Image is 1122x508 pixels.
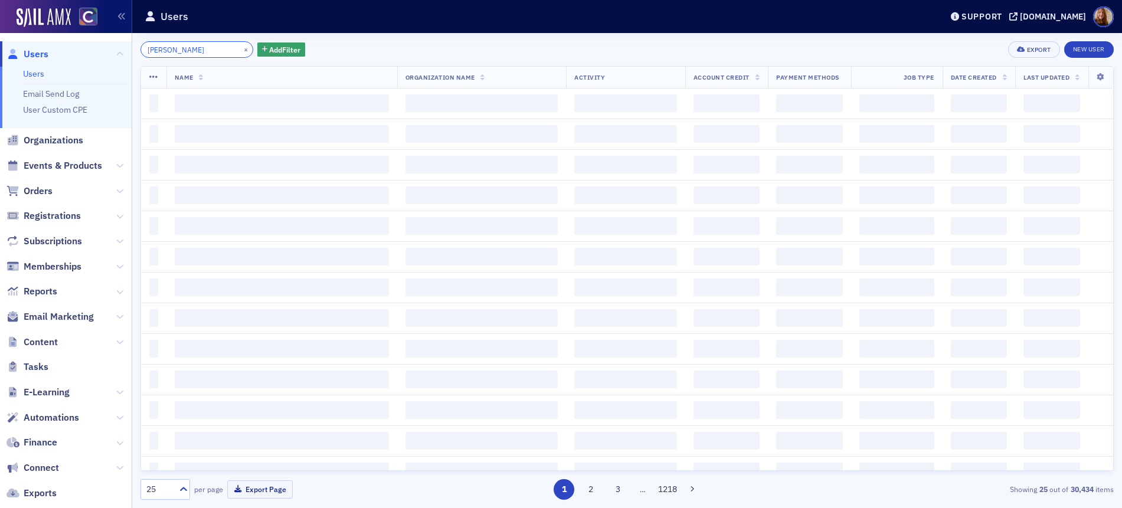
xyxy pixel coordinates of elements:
span: ‌ [149,401,158,419]
span: Events & Products [24,159,102,172]
button: × [241,44,251,54]
span: ‌ [405,340,558,358]
span: ‌ [175,432,389,450]
span: Profile [1093,6,1114,27]
span: ‌ [175,463,389,480]
span: ‌ [149,340,158,358]
span: ‌ [859,432,934,450]
span: ‌ [405,125,558,143]
a: Memberships [6,260,81,273]
span: ‌ [149,432,158,450]
span: ‌ [574,432,677,450]
span: ‌ [1023,432,1080,450]
div: Export [1027,47,1051,53]
span: Job Type [904,73,934,81]
span: ‌ [694,309,760,327]
span: ‌ [951,248,1007,266]
span: ‌ [951,401,1007,419]
span: ‌ [694,248,760,266]
span: ‌ [574,401,677,419]
span: ‌ [776,125,843,143]
span: ‌ [694,186,760,204]
button: 1218 [657,479,678,500]
span: ‌ [951,463,1007,480]
span: ‌ [149,125,158,143]
span: Finance [24,436,57,449]
span: ‌ [574,94,677,112]
span: ‌ [175,186,389,204]
span: Exports [24,487,57,500]
span: Email Marketing [24,310,94,323]
span: ‌ [1023,340,1080,358]
input: Search… [140,41,253,58]
span: ‌ [1023,217,1080,235]
span: Content [24,336,58,349]
a: Content [6,336,58,349]
a: Registrations [6,209,81,222]
span: ‌ [951,340,1007,358]
span: ‌ [574,156,677,173]
span: ‌ [175,309,389,327]
div: [DOMAIN_NAME] [1020,11,1086,22]
span: ‌ [405,186,558,204]
span: ‌ [951,156,1007,173]
a: User Custom CPE [23,104,87,115]
span: ‌ [951,186,1007,204]
span: Payment Methods [776,73,839,81]
span: ‌ [694,278,760,296]
span: Reports [24,285,57,298]
span: Name [175,73,194,81]
label: per page [194,484,223,494]
span: Automations [24,411,79,424]
span: ‌ [149,94,158,112]
a: Email Send Log [23,89,79,99]
span: ‌ [776,248,843,266]
span: ‌ [694,432,760,450]
span: ‌ [405,156,558,173]
a: Orders [6,185,53,198]
a: Connect [6,461,59,474]
button: 1 [554,479,574,500]
span: ‌ [149,371,158,388]
span: Tasks [24,360,48,373]
span: ‌ [859,186,934,204]
span: ‌ [175,217,389,235]
span: Orders [24,185,53,198]
span: ‌ [859,463,934,480]
a: Automations [6,411,79,424]
span: ‌ [694,340,760,358]
button: [DOMAIN_NAME] [1009,12,1090,21]
span: ‌ [175,371,389,388]
a: Subscriptions [6,235,82,248]
span: ‌ [405,217,558,235]
span: ‌ [1023,94,1080,112]
span: ‌ [1023,278,1080,296]
span: … [634,484,651,494]
span: ‌ [859,248,934,266]
a: Exports [6,487,57,500]
span: ‌ [1023,156,1080,173]
span: ‌ [859,217,934,235]
span: ‌ [776,432,843,450]
img: SailAMX [79,8,97,26]
span: ‌ [776,401,843,419]
a: Email Marketing [6,310,94,323]
span: ‌ [694,463,760,480]
img: SailAMX [17,8,71,27]
span: ‌ [175,401,389,419]
span: ‌ [405,371,558,388]
span: Registrations [24,209,81,222]
span: ‌ [574,309,677,327]
span: ‌ [951,125,1007,143]
a: Finance [6,436,57,449]
span: ‌ [859,401,934,419]
span: ‌ [574,371,677,388]
span: ‌ [859,156,934,173]
span: ‌ [776,309,843,327]
span: ‌ [149,278,158,296]
span: ‌ [1023,401,1080,419]
span: ‌ [859,125,934,143]
span: ‌ [776,371,843,388]
span: ‌ [574,217,677,235]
